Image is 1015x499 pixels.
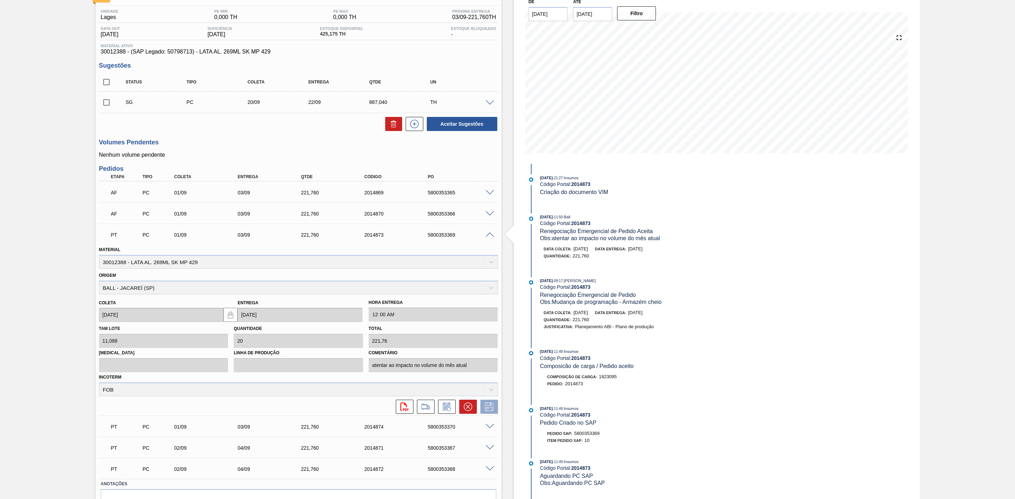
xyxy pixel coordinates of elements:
div: 5800353366 [426,211,499,217]
p: PT [111,445,142,451]
span: 221,760 [573,317,589,322]
div: Entrega [236,174,309,179]
div: Pedido de Compra [141,424,176,430]
div: Status [124,80,194,85]
div: Pedido em Trânsito [109,227,144,243]
div: TH [429,99,498,105]
span: Aguardando PC SAP [540,473,593,479]
div: Informar alteração no pedido [435,400,456,414]
div: 221,760 [299,232,372,238]
span: [DATE] [573,246,588,251]
div: Pedido de Compra [141,232,176,238]
div: UN [429,80,498,85]
div: Pedido de Compra [141,445,176,451]
span: [DATE] [540,349,553,354]
input: dd/mm/yyyy [99,308,224,322]
div: 01/09/2025 [172,424,245,430]
span: 0,000 TH [214,14,238,20]
span: [DATE] [628,310,642,315]
div: 5800353368 [426,466,499,472]
span: Data coleta: [544,311,572,315]
span: Renegociação Emergencial de Pedido Aceita [540,228,653,234]
div: Tipo [185,80,254,85]
div: Salvar Pedido [477,400,498,414]
span: Item pedido SAP: [547,438,583,443]
span: [DATE] [101,31,120,38]
div: 02/09/2025 [172,466,245,472]
span: - 09:17 [553,279,563,283]
strong: 2014873 [571,355,591,361]
span: [DATE] [208,31,232,38]
label: Quantidade [234,326,262,331]
span: [DATE] [540,215,553,219]
div: Pedido em Trânsito [109,440,144,456]
span: Pedido : [547,382,564,386]
img: atual [529,461,533,466]
p: PT [111,232,142,238]
div: 04/09/2025 [236,466,309,472]
div: Abrir arquivo PDF [392,400,413,414]
div: Aguardando Faturamento [109,206,144,222]
div: 2014872 [363,466,436,472]
span: [DATE] [540,460,553,464]
span: [DATE] [540,406,553,411]
div: Coleta [246,80,315,85]
div: 2014874 [363,424,436,430]
div: Código Portal: [540,220,707,226]
div: 221,760 [299,466,372,472]
p: Nenhum volume pendente [99,152,498,158]
div: 20/09/2025 [246,99,315,105]
span: 2014873 [565,381,583,386]
strong: 2014873 [571,465,591,471]
div: Aceitar Sugestões [423,116,498,132]
div: 2014870 [363,211,436,217]
div: Coleta [172,174,245,179]
div: Pedido em Trânsito [109,461,144,477]
span: : [PERSON_NAME] [563,279,596,283]
span: PE MIN [214,9,238,13]
span: Lages [101,14,118,20]
div: Aguardando Faturamento [109,185,144,200]
div: Código Portal: [540,284,707,290]
span: Obs: Aguardando PC SAP [540,480,605,486]
span: Obs: Mudança de programação - Armazém cheio [540,299,662,305]
h3: Volumes Pendentes [99,139,498,146]
img: atual [529,408,533,412]
div: 03/09/2025 [236,211,309,217]
button: Aceitar Sugestões [427,117,497,131]
label: Comentário [369,348,498,358]
div: Tipo [141,174,176,179]
span: Estoque Bloqueado [451,26,496,31]
div: Código Portal: [540,465,707,471]
div: Ir para Composição de Carga [413,400,435,414]
label: Hora Entrega [369,298,498,308]
div: 221,760 [299,424,372,430]
div: 2014871 [363,445,436,451]
div: 03/09/2025 [236,232,309,238]
label: [MEDICAL_DATA] [99,348,228,358]
span: Unidade [101,9,118,13]
input: dd/mm/yyyy [529,7,568,21]
span: Planejamento ABI - Plano de produção [575,324,654,329]
span: Material ativo [101,44,496,48]
input: dd/mm/yyyy [238,308,362,322]
span: Renegociação Emergencial de Pedido [540,292,636,298]
div: 5800353369 [426,232,499,238]
div: 01/09/2025 [172,232,245,238]
span: Próxima Entrega [452,9,496,13]
button: locked [223,308,238,322]
span: 03/09 - 221,760 TH [452,14,496,20]
span: Data entrega: [595,311,626,315]
div: 01/09/2025 [172,190,245,195]
span: Suficiência [208,26,232,31]
div: 5800353367 [426,445,499,451]
span: - 11:49 [553,350,563,354]
span: [DATE] [540,279,553,283]
div: PO [426,174,499,179]
label: Linha de Produção [234,348,363,358]
div: 04/09/2025 [236,445,309,451]
img: atual [529,177,533,182]
button: Filtro [617,6,656,20]
div: Cancelar pedido [456,400,477,414]
span: Data entrega: [595,247,626,251]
